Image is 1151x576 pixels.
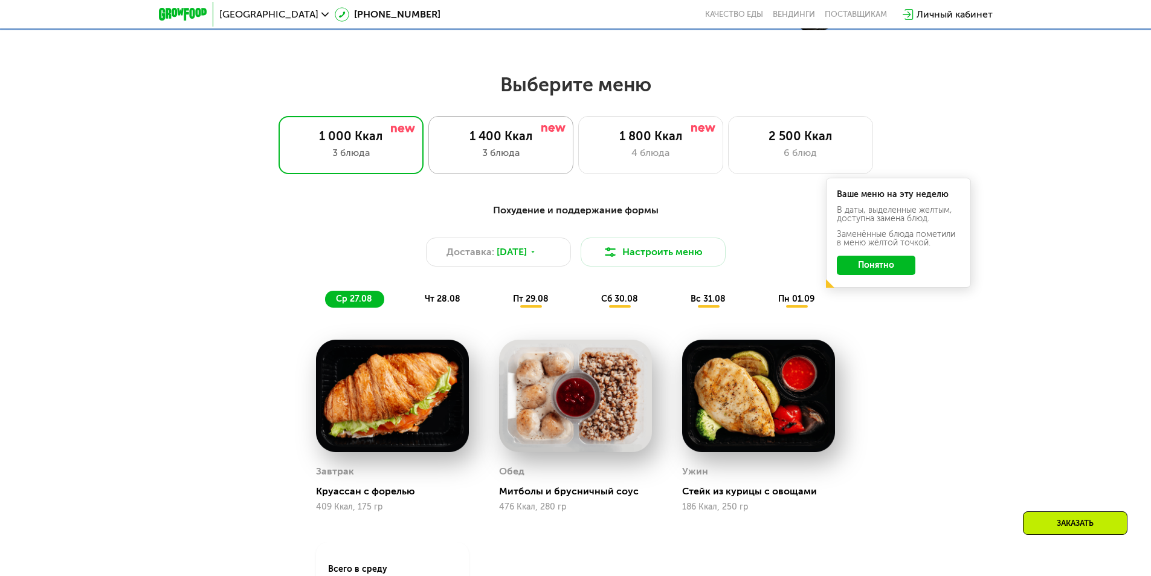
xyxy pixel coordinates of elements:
div: 1 800 Ккал [591,129,711,143]
span: сб 30.08 [601,294,638,304]
div: Ужин [682,462,708,481]
div: Круассан с форелью [316,485,479,497]
div: 3 блюда [441,146,561,160]
span: ср 27.08 [336,294,372,304]
div: 186 Ккал, 250 гр [682,502,835,512]
div: 2 500 Ккал [741,129,860,143]
div: Митболы и брусничный соус [499,485,662,497]
div: 1 400 Ккал [441,129,561,143]
div: Похудение и поддержание формы [218,203,933,218]
div: Обед [499,462,524,481]
span: пн 01.09 [778,294,814,304]
div: Завтрак [316,462,354,481]
div: поставщикам [825,10,887,19]
div: 409 Ккал, 175 гр [316,502,469,512]
div: 6 блюд [741,146,860,160]
div: 4 блюда [591,146,711,160]
span: [DATE] [497,245,527,259]
div: Заменённые блюда пометили в меню жёлтой точкой. [837,230,960,247]
h2: Выберите меню [39,73,1112,97]
div: Стейк из курицы с овощами [682,485,845,497]
div: 476 Ккал, 280 гр [499,502,652,512]
span: вс 31.08 [691,294,726,304]
span: [GEOGRAPHIC_DATA] [219,10,318,19]
div: 1 000 Ккал [291,129,411,143]
button: Понятно [837,256,915,275]
div: Заказать [1023,511,1127,535]
a: Качество еды [705,10,763,19]
div: В даты, выделенные желтым, доступна замена блюд. [837,206,960,223]
a: [PHONE_NUMBER] [335,7,440,22]
button: Настроить меню [581,238,726,267]
div: Личный кабинет [917,7,993,22]
a: Вендинги [773,10,815,19]
span: Доставка: [447,245,494,259]
span: пт 29.08 [513,294,549,304]
div: Ваше меню на эту неделю [837,190,960,199]
div: 3 блюда [291,146,411,160]
span: чт 28.08 [425,294,460,304]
